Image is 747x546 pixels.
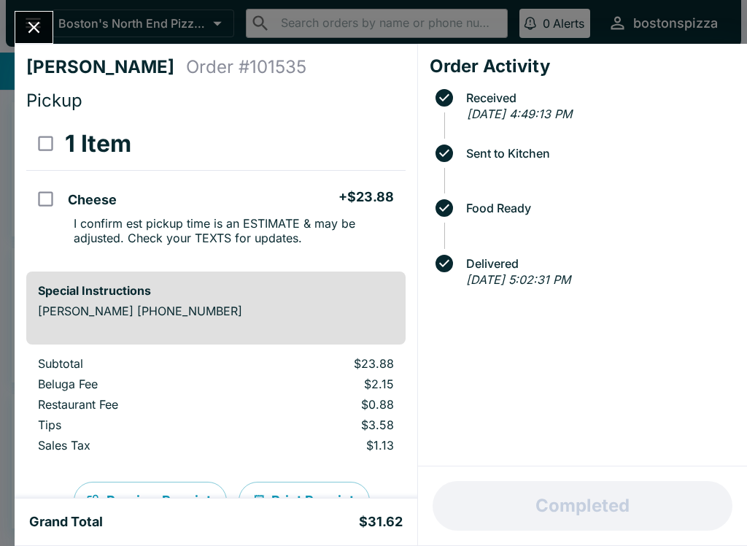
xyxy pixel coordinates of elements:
[68,191,117,209] h5: Cheese
[29,513,103,531] h5: Grand Total
[250,397,393,412] p: $0.88
[466,272,570,287] em: [DATE] 5:02:31 PM
[250,418,393,432] p: $3.58
[459,257,735,270] span: Delivered
[38,397,227,412] p: Restaurant Fee
[459,91,735,104] span: Received
[65,129,131,158] h3: 1 Item
[38,304,394,318] p: [PERSON_NAME] [PHONE_NUMBER]
[250,356,393,371] p: $23.88
[239,482,370,520] button: Print Receipt
[38,283,394,298] h6: Special Instructions
[38,377,227,391] p: Beluga Fee
[250,377,393,391] p: $2.15
[467,107,572,121] em: [DATE] 4:49:13 PM
[74,216,393,245] p: I confirm est pickup time is an ESTIMATE & may be adjusted. Check your TEXTS for updates.
[459,147,735,160] span: Sent to Kitchen
[26,118,406,260] table: orders table
[38,418,227,432] p: Tips
[338,188,394,206] h5: + $23.88
[26,356,406,458] table: orders table
[26,56,186,78] h4: [PERSON_NAME]
[15,12,53,43] button: Close
[38,438,227,453] p: Sales Tax
[250,438,393,453] p: $1.13
[74,482,227,520] button: Preview Receipt
[38,356,227,371] p: Subtotal
[430,55,735,77] h4: Order Activity
[359,513,403,531] h5: $31.62
[459,201,735,215] span: Food Ready
[186,56,306,78] h4: Order # 101535
[26,90,82,111] span: Pickup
